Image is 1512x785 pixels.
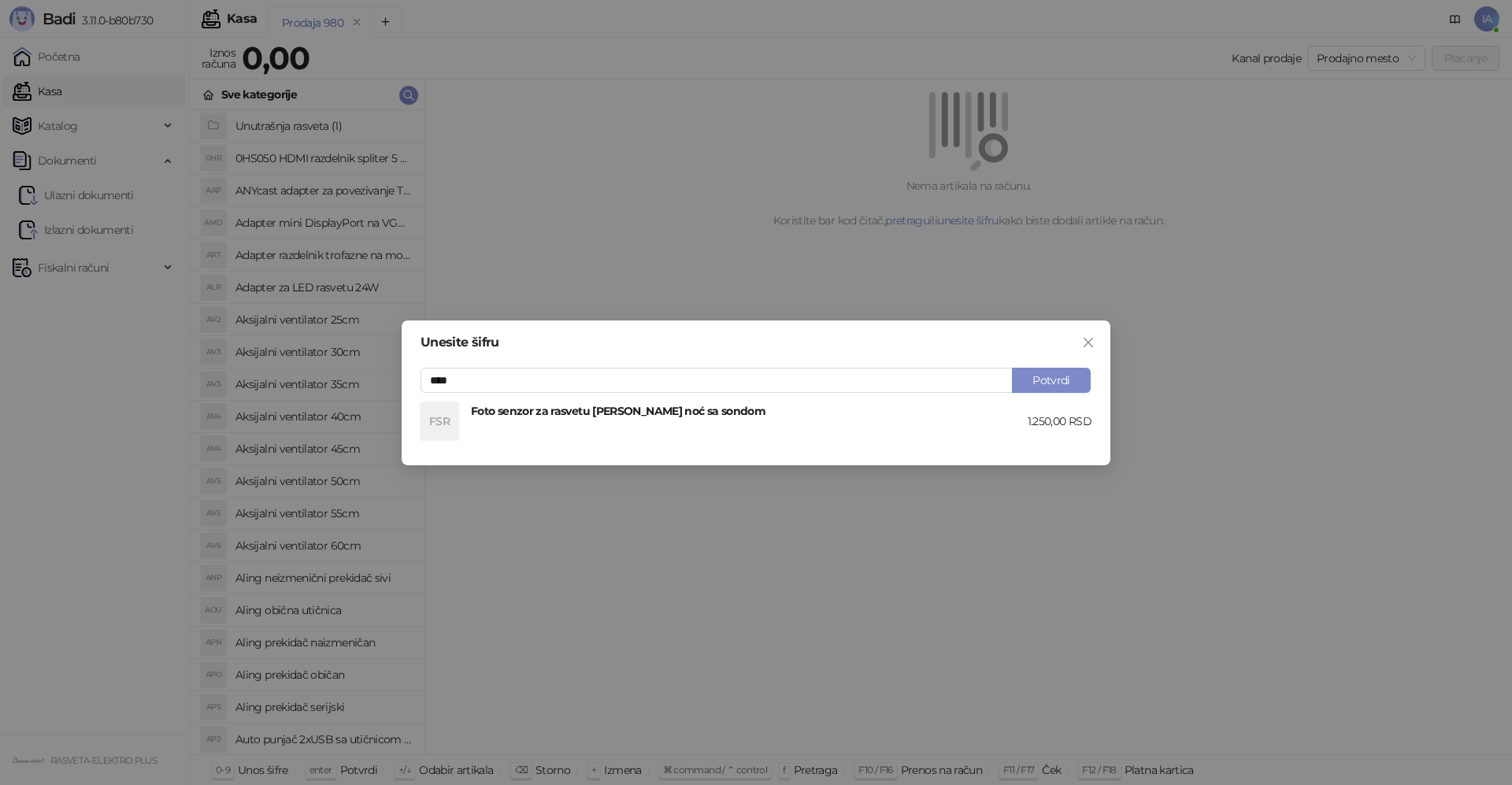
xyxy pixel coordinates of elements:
[471,402,1028,420] h4: Foto senzor za rasvetu [PERSON_NAME] noć sa sondom
[1028,413,1091,430] div: 1.250,00 RSD
[421,336,1091,349] div: Unesite šifru
[1076,330,1101,355] button: Close
[1082,336,1095,349] span: close
[1076,336,1101,349] span: Zatvori
[1012,368,1091,393] button: Potvrdi
[421,402,458,440] div: FSR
